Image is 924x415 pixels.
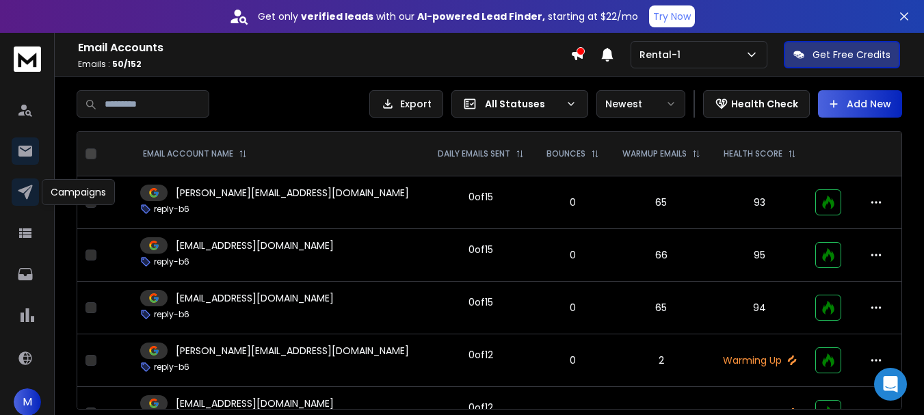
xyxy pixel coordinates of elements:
button: Add New [818,90,902,118]
p: 0 [544,353,603,367]
p: Get Free Credits [813,48,890,62]
p: [EMAIL_ADDRESS][DOMAIN_NAME] [176,291,334,305]
p: [PERSON_NAME][EMAIL_ADDRESS][DOMAIN_NAME] [176,344,409,358]
p: Rental-1 [639,48,686,62]
td: 66 [611,229,712,282]
td: 95 [712,229,808,282]
p: HEALTH SCORE [724,148,782,159]
p: reply-b6 [154,204,189,215]
div: 0 of 15 [468,243,493,256]
strong: verified leads [301,10,373,23]
div: 0 of 15 [468,295,493,309]
p: Warming Up [720,353,800,367]
p: [EMAIL_ADDRESS][DOMAIN_NAME] [176,397,334,410]
td: 65 [611,282,712,334]
p: 0 [544,301,603,314]
span: 50 / 152 [112,58,142,70]
p: Get only with our starting at $22/mo [258,10,638,23]
td: 94 [712,282,808,334]
div: 0 of 12 [468,401,493,414]
p: reply-b6 [154,309,189,320]
div: Campaigns [42,179,115,205]
img: logo [14,46,41,72]
h1: Email Accounts [78,40,570,56]
p: [EMAIL_ADDRESS][DOMAIN_NAME] [176,239,334,252]
p: Health Check [731,97,798,111]
div: 0 of 15 [468,190,493,204]
p: [PERSON_NAME][EMAIL_ADDRESS][DOMAIN_NAME] [176,186,409,200]
p: reply-b6 [154,362,189,373]
p: Try Now [653,10,691,23]
div: EMAIL ACCOUNT NAME [143,148,247,159]
button: Newest [596,90,685,118]
button: Export [369,90,443,118]
td: 93 [712,176,808,229]
p: DAILY EMAILS SENT [438,148,510,159]
td: 65 [611,176,712,229]
p: BOUNCES [546,148,585,159]
button: Health Check [703,90,810,118]
div: 0 of 12 [468,348,493,362]
p: 0 [544,196,603,209]
p: reply-b6 [154,256,189,267]
p: 0 [544,248,603,262]
p: Emails : [78,59,570,70]
p: WARMUP EMAILS [622,148,687,159]
div: Open Intercom Messenger [874,368,907,401]
strong: AI-powered Lead Finder, [417,10,545,23]
td: 2 [611,334,712,387]
button: Get Free Credits [784,41,900,68]
p: All Statuses [485,97,560,111]
button: Try Now [649,5,695,27]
